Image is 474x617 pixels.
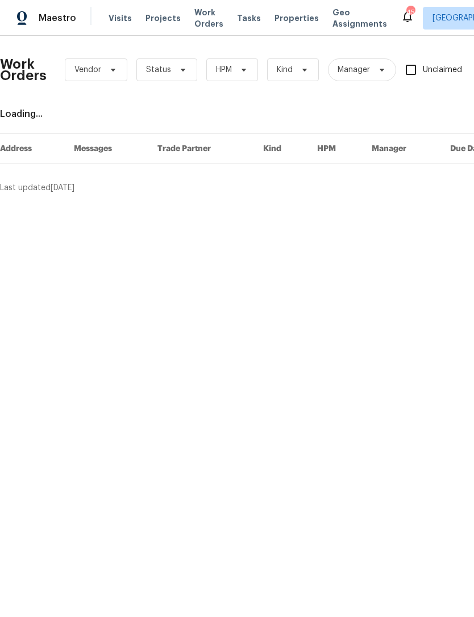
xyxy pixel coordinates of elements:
th: Trade Partner [148,134,255,164]
span: Geo Assignments [332,7,387,30]
span: Manager [338,64,370,75]
span: Projects [145,12,181,24]
div: 45 [406,7,414,18]
span: Visits [109,12,132,24]
span: Maestro [39,12,76,24]
span: HPM [216,64,232,75]
th: Messages [65,134,148,164]
th: HPM [308,134,363,164]
span: Work Orders [194,7,223,30]
span: [DATE] [51,184,74,192]
span: Kind [277,64,293,75]
span: Properties [275,12,319,24]
span: Vendor [74,64,101,75]
span: Unclaimed [423,64,462,76]
span: Status [146,64,171,75]
th: Manager [363,134,441,164]
span: Tasks [237,14,261,22]
th: Kind [254,134,308,164]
